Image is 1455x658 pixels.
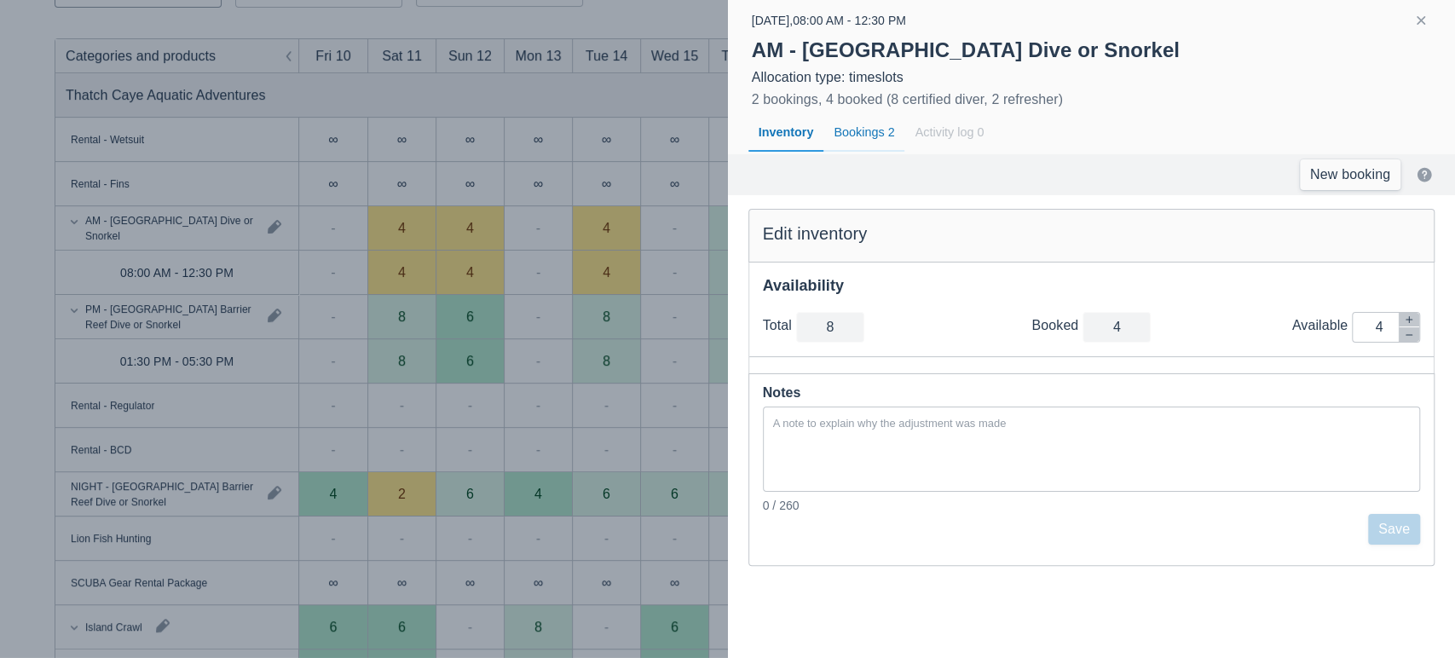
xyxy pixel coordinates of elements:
div: Booked [1031,317,1083,334]
div: Bookings 2 [823,113,904,153]
div: [DATE] , 08:00 AM - 12:30 PM [752,10,906,31]
div: Edit inventory [763,223,1421,245]
div: 0 / 260 [763,497,1421,514]
strong: AM - [GEOGRAPHIC_DATA] Dive or Snorkel [752,38,1180,61]
div: Total [763,317,796,334]
div: Notes [763,381,1421,405]
div: Availability [763,276,1421,296]
div: 2 bookings, 4 booked (8 certified diver, 2 refresher) [752,89,1063,110]
div: Inventory [748,113,824,153]
div: Allocation type: timeslots [752,69,1432,86]
div: Available [1292,317,1352,334]
a: New booking [1300,159,1400,190]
